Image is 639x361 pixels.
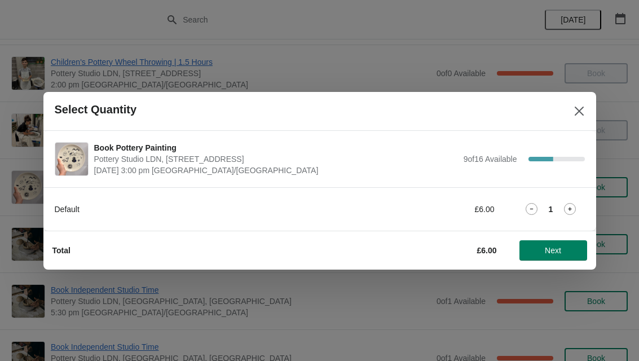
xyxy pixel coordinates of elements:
[569,101,589,121] button: Close
[55,103,137,116] h2: Select Quantity
[94,142,458,153] span: Book Pottery Painting
[55,143,88,175] img: Book Pottery Painting | Pottery Studio LDN, Unit 1.3, Building A4, 10 Monro Way, London, SE10 0EJ...
[390,204,495,215] div: £6.00
[55,204,368,215] div: Default
[94,165,458,176] span: [DATE] 3:00 pm [GEOGRAPHIC_DATA]/[GEOGRAPHIC_DATA]
[464,155,517,164] span: 9 of 16 Available
[94,153,458,165] span: Pottery Studio LDN, [STREET_ADDRESS]
[549,204,553,215] strong: 1
[477,246,496,255] strong: £6.00
[545,246,561,255] span: Next
[52,246,70,255] strong: Total
[519,240,587,261] button: Next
